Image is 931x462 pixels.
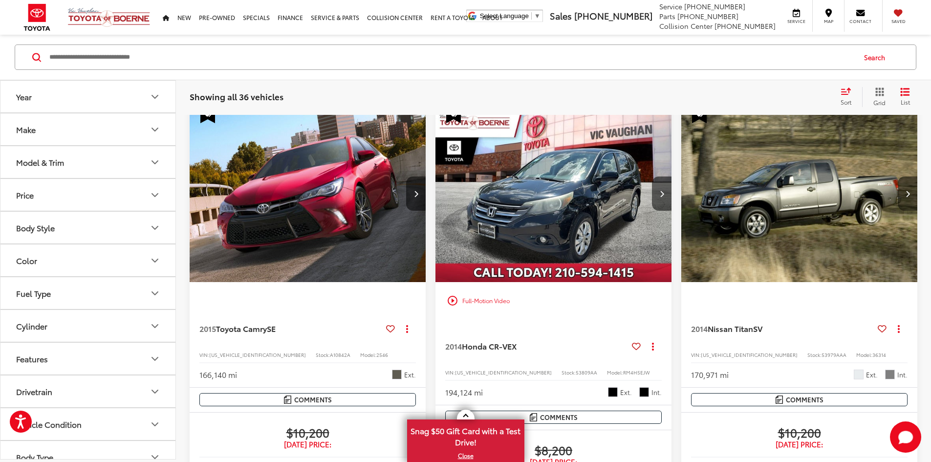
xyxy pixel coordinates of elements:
img: 2014 Honda CR-V EX [435,105,672,283]
button: Comments [691,393,908,406]
a: 2015Toyota CamrySE [199,323,382,334]
div: 2014 Honda CR-V EX 0 [435,105,672,282]
span: [US_VEHICLE_IDENTIFICATION_NUMBER] [209,351,306,358]
span: dropdown dots [898,325,900,332]
span: Nissan Titan [708,323,753,334]
div: Features [16,354,48,363]
span: Stock: [562,369,576,376]
button: Actions [645,338,662,355]
span: Ext. [866,370,878,379]
button: Comments [199,393,416,406]
div: Fuel Type [149,287,161,299]
span: dropdown dots [652,342,654,350]
button: Actions [890,320,908,337]
span: Stock: [807,351,822,358]
button: Next image [898,176,917,211]
span: Predawn Gray Mica [392,370,402,379]
div: Body Style [149,222,161,234]
span: Black [608,387,618,397]
span: 2014 [445,340,462,352]
span: 2015 [199,323,216,334]
div: Vehicle Condition [16,419,82,429]
div: Year [16,92,32,101]
span: [US_VEHICLE_IDENTIFICATION_NUMBER] [701,351,798,358]
div: Price [149,189,161,201]
button: Next image [406,176,426,211]
span: SE [267,323,276,334]
span: dropdown dots [406,325,408,332]
div: Make [149,124,161,135]
span: 36314 [872,351,886,358]
img: 2014 Nissan Titan SV [681,105,918,283]
button: FeaturesFeatures [0,343,176,374]
div: Body Type [16,452,53,462]
span: Parts [659,11,675,21]
span: Saved [888,18,909,24]
span: [US_VEHICLE_IDENTIFICATION_NUMBER] [455,369,552,376]
span: $8,200 [445,442,662,457]
div: 2014 Nissan Titan SV 0 [681,105,918,282]
button: Grid View [862,87,893,107]
img: Vic Vaughan Toyota of Boerne [67,7,151,27]
span: [PHONE_NUMBER] [684,1,745,11]
img: Comments [776,396,783,404]
div: Color [16,256,37,265]
span: Int. [897,370,908,379]
span: Comments [786,395,823,404]
button: Fuel TypeFuel Type [0,277,176,309]
button: ColorColor [0,244,176,276]
div: 166,140 mi [199,369,237,380]
button: Next image [652,176,671,211]
span: [DATE] Price: [199,440,416,449]
span: VIN: [691,351,701,358]
span: Model: [607,369,623,376]
span: Charcoal [885,370,895,379]
span: Service [785,18,807,24]
span: RM4H5EJW [623,369,650,376]
span: ▼ [534,12,541,20]
span: [DATE] Price: [691,440,908,449]
span: [PHONE_NUMBER] [574,9,652,22]
span: Collision Center [659,21,713,31]
span: [PHONE_NUMBER] [714,21,776,31]
div: Color [149,255,161,266]
button: Model & TrimModel & Trim [0,146,176,178]
div: 194,124 mi [445,387,483,398]
span: [PHONE_NUMBER] [677,11,738,21]
span: $10,200 [199,425,416,440]
span: Comments [294,395,332,404]
input: Search by Make, Model, or Keyword [48,45,855,69]
div: Price [16,190,34,199]
div: Body Style [16,223,55,232]
button: Search [855,45,899,69]
div: Drivetrain [16,387,52,396]
a: 2014 Honda CR-V EX2014 Honda CR-V EX2014 Honda CR-V EX2014 Honda CR-V EX [435,105,672,282]
button: Actions [399,320,416,337]
a: 2014 Nissan Titan SV2014 Nissan Titan SV2014 Nissan Titan SV2014 Nissan Titan SV [681,105,918,282]
div: Cylinder [16,321,47,330]
span: 53809AA [576,369,597,376]
div: Model & Trim [16,157,64,167]
img: Comments [284,396,292,404]
span: 2546 [376,351,388,358]
span: ​ [531,12,532,20]
span: Service [659,1,682,11]
img: 2015 Toyota Camry SE [189,105,427,283]
svg: Start Chat [890,421,921,453]
span: Contact [849,18,871,24]
button: Body StyleBody Style [0,212,176,243]
div: Year [149,91,161,103]
span: SV [753,323,762,334]
a: Select Language​ [480,12,541,20]
span: VIN: [445,369,455,376]
a: 2014Nissan TitanSV [691,323,874,334]
span: Model: [360,351,376,358]
span: Black [639,387,649,397]
span: Ext. [620,388,632,397]
span: Honda CR-V [462,340,507,352]
span: Comments [540,413,578,422]
button: Select sort value [836,87,862,107]
span: 2014 [691,323,708,334]
span: A10842A [330,351,350,358]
